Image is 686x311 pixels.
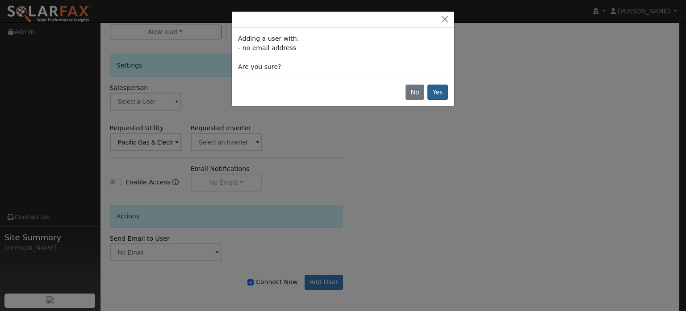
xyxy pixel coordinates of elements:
span: Are you sure? [238,63,281,70]
button: Yes [427,85,448,100]
span: Adding a user with: [238,35,299,42]
button: No [406,85,424,100]
span: - no email address [238,44,296,51]
button: Close [439,15,451,24]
